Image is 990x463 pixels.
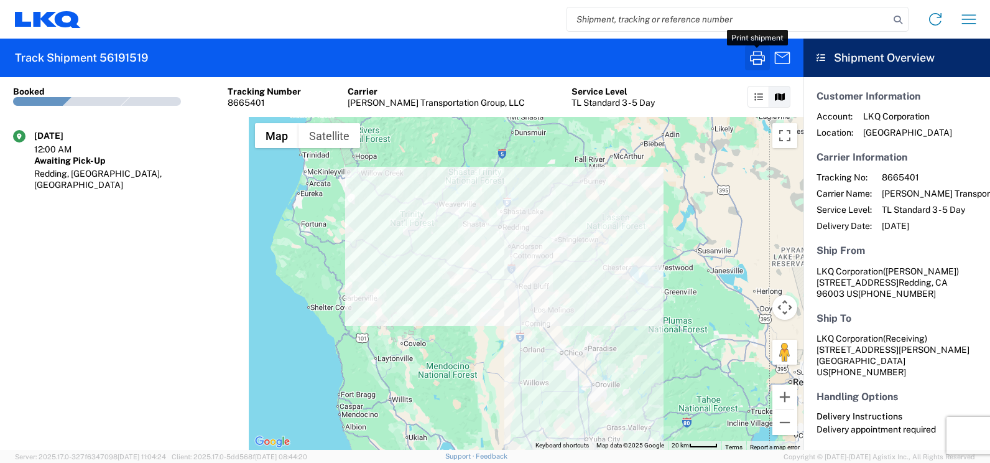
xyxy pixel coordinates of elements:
[817,111,853,122] span: Account:
[817,127,853,138] span: Location:
[817,333,977,378] address: [GEOGRAPHIC_DATA] US
[828,367,906,377] span: [PHONE_NUMBER]
[863,111,952,122] span: LKQ Corporation
[817,334,969,355] span: LKQ Corporation [STREET_ADDRESS][PERSON_NAME]
[348,97,525,108] div: [PERSON_NAME] Transportation Group, LLC
[750,444,800,451] a: Report a map error
[772,385,797,409] button: Zoom in
[668,441,721,450] button: Map Scale: 20 km per 42 pixels
[863,127,952,138] span: [GEOGRAPHIC_DATA]
[817,424,977,435] div: Delivery appointment required
[172,453,307,461] span: Client: 2025.17.0-5dd568f
[34,168,236,190] div: Redding, [GEOGRAPHIC_DATA], [GEOGRAPHIC_DATA]
[571,97,655,108] div: TL Standard 3 - 5 Day
[817,220,872,231] span: Delivery Date:
[255,453,307,461] span: [DATE] 08:44:20
[445,452,476,460] a: Support
[34,155,236,166] div: Awaiting Pick-Up
[817,172,872,183] span: Tracking No:
[817,391,977,403] h5: Handling Options
[817,448,977,460] h5: Other Information
[34,130,96,141] div: [DATE]
[772,410,797,435] button: Zoom out
[772,295,797,320] button: Map camera controls
[535,441,589,450] button: Keyboard shortcuts
[817,90,977,102] h5: Customer Information
[252,434,293,450] a: Open this area in Google Maps (opens a new window)
[596,442,664,449] span: Map data ©2025 Google
[571,86,655,97] div: Service Level
[817,266,977,299] address: Redding, CA 96003 US
[817,312,977,324] h5: Ship To
[817,411,977,422] h6: Delivery Instructions
[298,123,360,148] button: Show satellite imagery
[817,204,872,215] span: Service Level:
[858,289,936,299] span: [PHONE_NUMBER]
[34,144,96,155] div: 12:00 AM
[228,86,301,97] div: Tracking Number
[817,278,899,288] span: [STREET_ADDRESS]
[252,434,293,450] img: Google
[817,188,872,199] span: Carrier Name:
[672,442,689,449] span: 20 km
[228,97,301,108] div: 8665401
[772,340,797,365] button: Drag Pegman onto the map to open Street View
[567,7,889,31] input: Shipment, tracking or reference number
[817,266,883,276] span: LKQ Corporation
[725,444,742,451] a: Terms
[772,123,797,148] button: Toggle fullscreen view
[476,452,507,460] a: Feedback
[883,334,927,344] span: (Receiving)
[15,50,148,65] h2: Track Shipment 56191519
[803,39,990,77] header: Shipment Overview
[817,151,977,163] h5: Carrier Information
[817,245,977,256] h5: Ship From
[118,453,166,461] span: [DATE] 11:04:24
[784,451,975,462] span: Copyright © [DATE]-[DATE] Agistix Inc., All Rights Reserved
[883,266,959,276] span: ([PERSON_NAME])
[15,453,166,461] span: Server: 2025.17.0-327f6347098
[348,86,525,97] div: Carrier
[13,86,45,97] div: Booked
[255,123,298,148] button: Show street map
